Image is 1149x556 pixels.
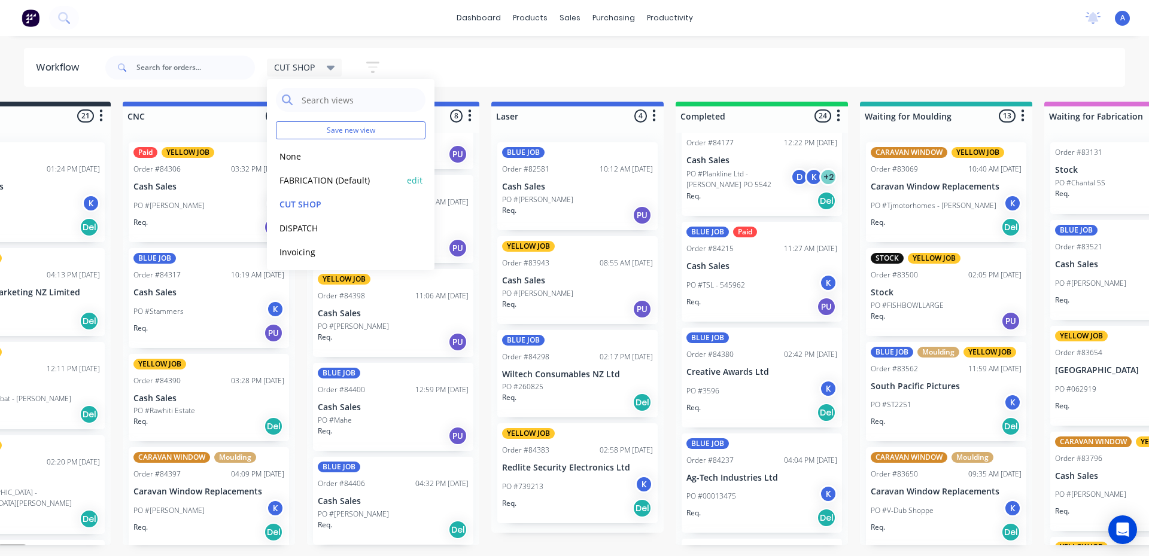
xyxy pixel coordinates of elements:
[968,469,1022,479] div: 09:35 AM [DATE]
[133,487,284,497] p: Caravan Window Replacements
[318,509,389,520] p: PO #[PERSON_NAME]
[276,245,403,259] button: Invoicing
[318,291,365,301] div: Order #84398
[502,463,653,473] p: Redlite Security Electronics Ltd
[133,306,184,317] p: PO #Stammers
[318,321,389,332] p: PO #[PERSON_NAME]
[871,381,1022,392] p: South Pacific Pictures
[686,243,734,254] div: Order #84215
[448,145,467,164] div: PU
[791,168,808,186] div: D
[266,194,284,212] div: K
[415,291,469,301] div: 11:06 AM [DATE]
[133,405,195,416] p: PO #Rawhiti Estate
[318,384,365,395] div: Order #84400
[633,499,652,518] div: Del
[448,239,467,258] div: PU
[686,280,745,291] p: PO #TSL - 545962
[133,270,181,280] div: Order #84317
[686,508,701,518] p: Req.
[264,417,283,436] div: Del
[1055,278,1126,289] p: PO #[PERSON_NAME]
[686,402,701,413] p: Req.
[586,9,641,27] div: purchasing
[819,380,837,398] div: K
[162,147,214,158] div: YELLOW JOB
[871,399,911,410] p: PO #ST2251
[686,543,734,554] div: Order #84285
[133,147,157,158] div: Paid
[871,182,1022,192] p: Caravan Window Replacements
[1004,393,1022,411] div: K
[686,349,734,360] div: Order #84380
[276,149,403,163] button: None
[451,9,507,27] a: dashboard
[819,485,837,503] div: K
[502,392,516,403] p: Req.
[600,352,653,362] div: 02:17 PM [DATE]
[871,487,1022,497] p: Caravan Window Replacements
[819,168,837,186] div: + 2
[318,496,469,506] p: Cash Sales
[917,347,959,358] div: Moulding
[1055,188,1069,199] p: Req.
[1055,147,1102,158] div: Order #83131
[502,299,516,310] p: Req.
[1055,506,1069,517] p: Req.
[1001,218,1020,237] div: Del
[1001,523,1020,542] div: Del
[502,164,549,175] div: Order #82581
[686,261,837,271] p: Cash Sales
[133,522,148,533] p: Req.
[502,498,516,509] p: Req.
[686,169,791,190] p: PO #Plankline Ltd - [PERSON_NAME] PO 5542
[1120,13,1125,23] span: A
[318,520,332,530] p: Req.
[276,197,403,211] button: CUT SHOP
[507,9,554,27] div: products
[318,426,332,436] p: Req.
[682,116,842,216] div: Order #8417712:22 PM [DATE]Cash SalesPO #Plankline Ltd - [PERSON_NAME] PO 5542DK+2Req.Del
[318,402,469,413] p: Cash Sales
[733,227,757,237] div: Paid
[129,354,289,442] div: YELLOW JOBOrder #8439003:28 PM [DATE]Cash SalesPO #Rawhiti EstateReq.Del
[1055,295,1069,306] p: Req.
[276,221,403,235] button: DISPATCH
[554,9,586,27] div: sales
[686,297,701,307] p: Req.
[1001,311,1020,331] div: PU
[686,227,729,237] div: BLUE JOB
[686,438,729,449] div: BLUE JOB
[133,375,181,386] div: Order #84390
[871,200,996,211] p: PO #Tjmotorhomes - [PERSON_NAME]
[47,164,100,175] div: 01:24 PM [DATE]
[633,300,652,319] div: PU
[871,452,947,463] div: CARAVAN WINDOW
[908,253,960,264] div: YELLOW JOB
[1004,194,1022,212] div: K
[264,323,283,343] div: PU
[80,218,99,237] div: Del
[80,509,99,528] div: Del
[318,332,332,343] p: Req.
[871,363,918,374] div: Order #83562
[47,270,100,280] div: 04:13 PM [DATE]
[313,363,473,451] div: BLUE JOBOrder #8440012:59 PM [DATE]Cash SalesPO #MaheReq.PU
[22,9,39,27] img: Factory
[502,381,543,392] p: PO #260825
[817,191,836,210] div: Del
[497,423,658,523] div: YELLOW JOBOrder #8438302:58 PM [DATE]Redlite Security Electronics LtdPO #739213KReq.Del
[600,445,653,456] div: 02:58 PM [DATE]
[866,447,1026,547] div: CARAVAN WINDOWMouldingOrder #8365009:35 AM [DATE]Caravan Window ReplacementsPO #V-Dub ShoppeKReq.Del
[133,452,210,463] div: CARAVAN WINDOW
[871,164,918,175] div: Order #83069
[214,452,256,463] div: Moulding
[963,347,1016,358] div: YELLOW JOB
[136,56,255,80] input: Search for orders...
[502,352,549,362] div: Order #84298
[686,191,701,201] p: Req.
[871,347,913,358] div: BLUE JOB
[497,330,658,418] div: BLUE JOBOrder #8429802:17 PM [DATE]Wiltech Consumables NZ LtdPO #260825Req.Del
[502,194,573,205] p: PO #[PERSON_NAME]
[415,197,469,207] div: 11:15 AM [DATE]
